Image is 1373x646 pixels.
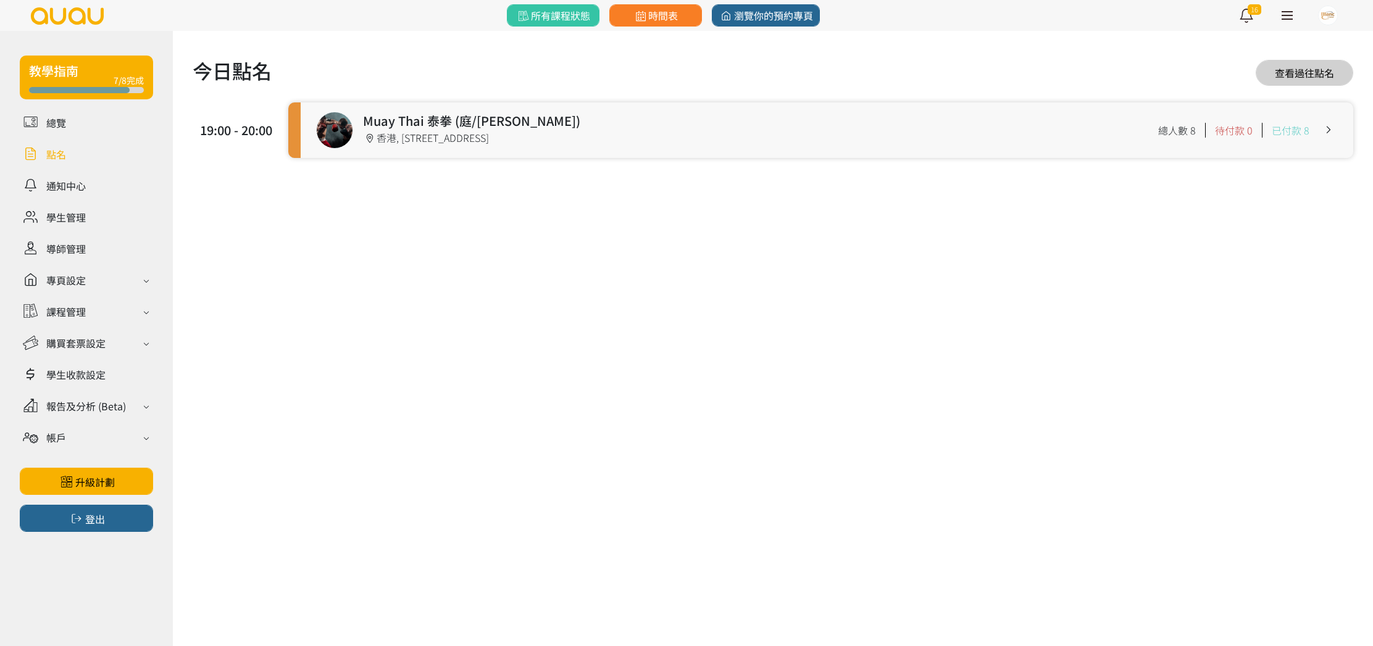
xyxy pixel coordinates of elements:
a: 瀏覽你的預約專頁 [712,4,820,27]
img: logo.svg [30,7,105,25]
span: 時間表 [633,8,678,23]
div: 報告及分析 (Beta) [46,399,126,413]
div: 購買套票設定 [46,336,106,350]
h1: 今日點名 [193,56,272,85]
span: 瀏覽你的預約專頁 [719,8,813,23]
div: 課程管理 [46,304,86,319]
a: 所有課程狀態 [507,4,599,27]
a: 升級計劃 [20,468,153,495]
a: 查看過往點名 [1256,60,1353,86]
span: 所有課程狀態 [515,8,590,23]
span: 16 [1248,4,1261,15]
div: 19:00 - 20:00 [199,121,273,139]
div: 專頁設定 [46,273,86,288]
button: 登出 [20,505,153,532]
a: 時間表 [609,4,702,27]
div: 帳戶 [46,430,66,445]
